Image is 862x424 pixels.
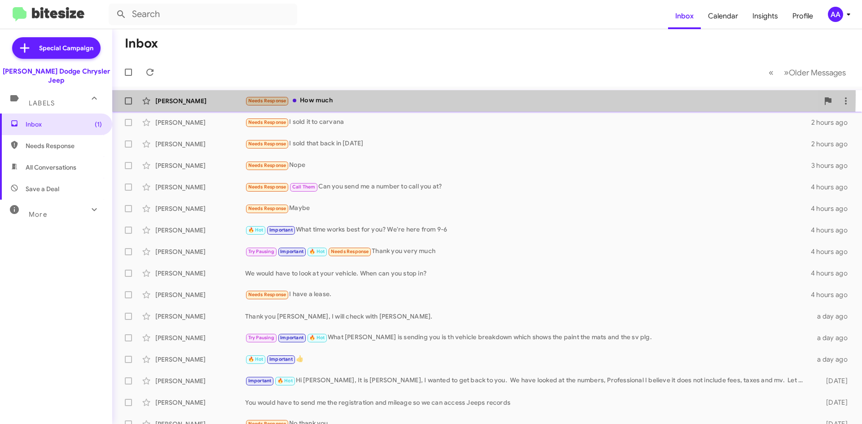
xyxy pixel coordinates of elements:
div: 4 hours ago [811,183,855,192]
div: [PERSON_NAME] [155,269,245,278]
span: Needs Response [331,249,369,254]
div: [PERSON_NAME] [155,204,245,213]
span: Important [269,356,293,362]
span: Older Messages [789,68,846,78]
button: AA [820,7,852,22]
div: [PERSON_NAME] [155,140,245,149]
div: a day ago [812,355,855,364]
div: Thank you very much [245,246,811,257]
div: How much [245,96,819,106]
div: I sold it to carvana [245,117,811,127]
div: [PERSON_NAME] [155,312,245,321]
div: We would have to look at your vehicle. When can you stop in? [245,269,811,278]
span: All Conversations [26,163,76,172]
span: « [769,67,774,78]
div: a day ago [812,312,855,321]
div: You would have to send me the registration and mileage so we can access Jeeps records [245,398,812,407]
div: [PERSON_NAME] [155,118,245,127]
div: I have a lease. [245,289,811,300]
div: 4 hours ago [811,269,855,278]
div: AA [828,7,843,22]
span: 🔥 Hot [248,227,264,233]
span: Needs Response [248,141,286,147]
div: Maybe [245,203,811,214]
span: » [784,67,789,78]
span: 🔥 Hot [277,378,293,384]
span: 🔥 Hot [309,335,325,341]
div: [PERSON_NAME] [155,96,245,105]
div: What [PERSON_NAME] is sending you is th vehicle breakdown which shows the paint the mats and the ... [245,332,812,343]
a: Inbox [668,3,701,29]
h1: Inbox [125,36,158,51]
span: Save a Deal [26,184,59,193]
div: 4 hours ago [811,290,855,299]
div: I sold that back in [DATE] [245,139,811,149]
div: a day ago [812,333,855,342]
div: 2 hours ago [811,118,855,127]
span: Try Pausing [248,335,274,341]
button: Next [778,63,851,82]
div: 2 hours ago [811,140,855,149]
span: Important [269,227,293,233]
span: Important [280,335,303,341]
span: 🔥 Hot [248,356,264,362]
a: Calendar [701,3,745,29]
span: Needs Response [248,292,286,297]
span: Needs Response [248,119,286,125]
span: Important [248,378,272,384]
nav: Page navigation example [764,63,851,82]
div: [PERSON_NAME] [155,226,245,235]
span: Important [280,249,303,254]
div: [PERSON_NAME] [155,355,245,364]
div: Hi [PERSON_NAME], It is [PERSON_NAME], I wanted to get back to you. We have looked at the numbers... [245,376,812,386]
span: Special Campaign [39,44,93,52]
div: Can you send me a number to call you at? [245,182,811,192]
span: More [29,210,47,219]
a: Profile [785,3,820,29]
div: [PERSON_NAME] [155,398,245,407]
div: 4 hours ago [811,226,855,235]
div: [DATE] [812,398,855,407]
span: Labels [29,99,55,107]
span: Needs Response [248,205,286,211]
div: 3 hours ago [811,161,855,170]
a: Insights [745,3,785,29]
div: [PERSON_NAME] [155,161,245,170]
a: Special Campaign [12,37,101,59]
div: [PERSON_NAME] [155,376,245,385]
span: Call Them [292,184,316,190]
div: [PERSON_NAME] [155,333,245,342]
div: [DATE] [812,376,855,385]
span: Try Pausing [248,249,274,254]
input: Search [109,4,297,25]
span: Needs Response [248,162,286,168]
button: Previous [763,63,779,82]
span: (1) [95,120,102,129]
div: 4 hours ago [811,247,855,256]
div: [PERSON_NAME] [155,183,245,192]
div: What time works best for you? We're here from 9-6 [245,225,811,235]
span: 🔥 Hot [309,249,325,254]
span: Needs Response [26,141,102,150]
span: Inbox [26,120,102,129]
div: Nope [245,160,811,170]
div: [PERSON_NAME] [155,290,245,299]
span: Needs Response [248,98,286,104]
div: Thank you [PERSON_NAME], I will check with [PERSON_NAME]. [245,312,812,321]
div: [PERSON_NAME] [155,247,245,256]
div: 4 hours ago [811,204,855,213]
div: 👍 [245,354,812,364]
span: Needs Response [248,184,286,190]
